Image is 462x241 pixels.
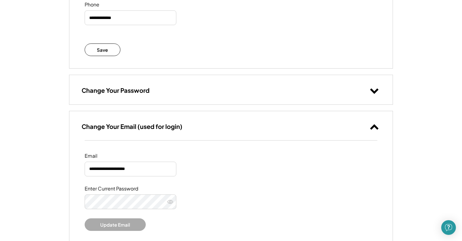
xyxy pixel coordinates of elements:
[441,220,456,235] div: Open Intercom Messenger
[85,2,146,8] div: Phone
[85,186,146,192] div: Enter Current Password
[82,122,182,130] h3: Change Your Email (used for login)
[82,86,149,94] h3: Change Your Password
[85,153,146,159] div: Email
[85,43,120,56] button: Save
[85,218,146,231] button: Update Email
